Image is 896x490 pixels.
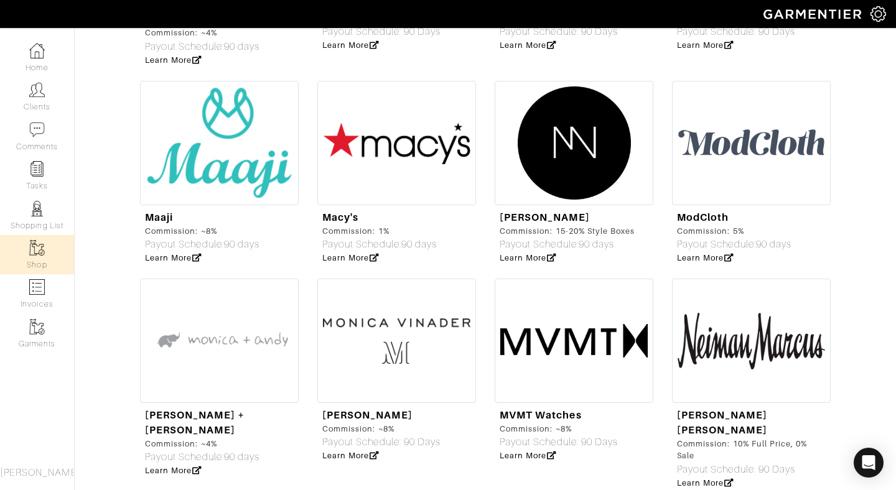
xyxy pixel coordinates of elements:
[145,39,294,54] div: Payout Schedule:
[224,239,259,250] span: 90 days
[322,435,441,450] div: Payout Schedule: 90 Days
[145,27,294,39] div: Commission: ~4%
[29,43,45,58] img: dashboard-icon-dbcd8f5a0b271acd01030246c82b418ddd0df26cd7fceb0bd07c9910d44c42f6.png
[322,225,437,237] div: Commission: 1%
[145,409,245,436] a: [PERSON_NAME] + [PERSON_NAME]
[145,438,294,450] div: Commission: ~4%
[29,82,45,98] img: clients-icon-6bae9207a08558b7cb47a8932f037763ab4055f8c8b6bfacd5dc20c3e0201464.png
[29,240,45,256] img: garments-icon-b7da505a4dc4fd61783c78ac3ca0ef83fa9d6f193b1c9dc38574b1d14d53ca28.png
[224,451,259,463] span: 90 days
[322,237,437,252] div: Payout Schedule:
[145,466,202,475] a: Learn More
[322,24,441,39] div: Payout Schedule: 90 Days
[854,448,884,478] div: Open Intercom Messenger
[756,239,791,250] span: 90 days
[672,279,831,403] img: NM%20logo.png
[145,253,202,262] a: Learn More
[677,211,729,223] a: ModCloth
[677,24,795,39] div: Payout Schedule: 90 Days
[677,478,734,488] a: Learn More
[500,237,635,252] div: Payout Schedule:
[322,211,358,223] a: Macy's
[29,161,45,177] img: reminder-icon-8004d30b9f0a5d33ae49ab947aed9ed385cf756f9e5892f1edd6e32f2345188e.png
[322,451,379,460] a: Learn More
[500,423,618,435] div: Commission: ~8%
[224,41,259,52] span: 90 days
[500,435,618,450] div: Payout Schedule: 90 Days
[500,211,590,223] a: [PERSON_NAME]
[757,3,870,25] img: garmentier-logo-header-white-b43fb05a5012e4ada735d5af1a66efaba907eab6374d6393d1fbf88cb4ef424d.png
[677,438,826,461] div: Commission: 10% Full Price, 0% Sale
[140,279,299,403] img: Screen%20Shot%202021-06-21%20at%203.55.23%20PM.png
[322,423,441,435] div: Commission: ~8%
[29,122,45,137] img: comment-icon-a0a6a9ef722e966f86d9cbdc48e553b5cf19dbc54f86b18d962a5391bc8f6eb6.png
[145,55,202,65] a: Learn More
[322,40,379,50] a: Learn More
[870,6,886,22] img: gear-icon-white-bd11855cb880d31180b6d7d6211b90ccbf57a29d726f0c71d8c61bd08dd39cc2.png
[677,253,734,262] a: Learn More
[677,225,791,237] div: Commission: 5%
[401,239,437,250] span: 90 days
[495,279,653,403] img: mvmt%20logo.png
[145,237,259,252] div: Payout Schedule:
[500,409,582,421] a: MVMT Watches
[500,451,556,460] a: Learn More
[322,253,379,262] a: Learn More
[500,253,556,262] a: Learn More
[145,225,259,237] div: Commission: ~8%
[317,81,476,205] img: kPTwCmCKYJUwGbDbRZr9MX.png
[322,409,413,421] a: [PERSON_NAME]
[317,279,476,403] img: monica%20vinader%20logo.png
[677,409,767,436] a: [PERSON_NAME] [PERSON_NAME]
[500,40,556,50] a: Learn More
[672,81,831,205] img: 1280px-ModCloth_logo.svg.png
[145,211,173,223] a: Maaji
[677,462,826,477] div: Payout Schedule: 90 Days
[495,81,653,205] img: 19b0adb535fede5299f84f22e07ed621.jpg
[145,450,294,465] div: Payout Schedule:
[500,225,635,237] div: Commission: 15-20% Style Boxes
[677,237,791,252] div: Payout Schedule:
[29,319,45,335] img: garments-icon-b7da505a4dc4fd61783c78ac3ca0ef83fa9d6f193b1c9dc38574b1d14d53ca28.png
[29,201,45,216] img: stylists-icon-eb353228a002819b7ec25b43dbf5f0378dd9e0616d9560372ff212230b889e62.png
[140,81,299,205] img: maaji-logo.png
[579,239,614,250] span: 90 days
[677,40,734,50] a: Learn More
[500,24,618,39] div: Payout Schedule: 90 Days
[29,279,45,295] img: orders-icon-0abe47150d42831381b5fb84f609e132dff9fe21cb692f30cb5eec754e2cba89.png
